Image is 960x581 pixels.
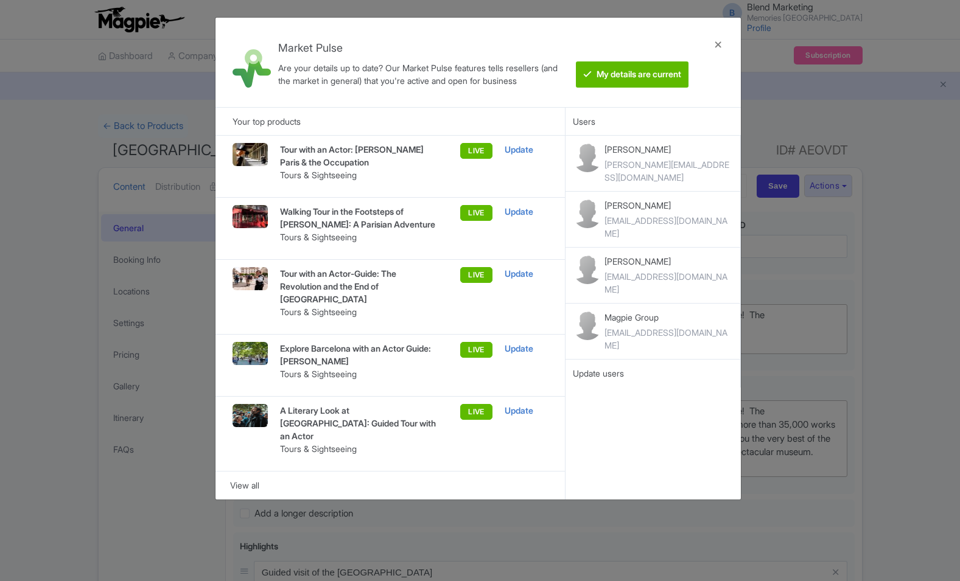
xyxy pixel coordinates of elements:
[233,404,268,427] img: Montmartre4_hrbxr7.png
[573,367,732,380] div: Update users
[505,205,548,218] div: Update
[280,404,436,442] p: A Literary Look at [GEOGRAPHIC_DATA]: Guided Tour with an Actor
[505,267,548,280] div: Update
[566,107,740,135] div: Users
[280,169,436,181] p: Tours & Sightseeing
[280,367,436,380] p: Tours & Sightseeing
[280,143,436,169] p: Tour with an Actor: [PERSON_NAME] Paris & the Occupation
[604,270,732,296] div: [EMAIL_ADDRESS][DOMAIN_NAME]
[604,158,732,184] div: [PERSON_NAME][EMAIL_ADDRESS][DOMAIN_NAME]
[280,442,436,455] p: Tours & Sightseeing
[278,61,560,87] div: Are your details up to date? Our Market Pulse features tells resellers (and the market in general...
[573,143,602,172] img: contact-b11cc6e953956a0c50a2f97983291f06.png
[505,342,548,355] div: Update
[280,342,436,367] p: Explore Barcelona with an Actor Guide: [PERSON_NAME]
[215,107,565,135] div: Your top products
[573,255,602,284] img: contact-b11cc6e953956a0c50a2f97983291f06.png
[233,342,268,365] img: BAR_7_xuufjt.jpg
[233,267,268,290] img: Lyon7_ixuoac.jpg
[573,199,602,228] img: contact-b11cc6e953956a0c50a2f97983291f06.png
[604,199,732,212] p: [PERSON_NAME]
[230,479,550,492] div: View all
[604,326,732,352] div: [EMAIL_ADDRESS][DOMAIN_NAME]
[233,49,271,88] img: market_pulse-1-0a5220b3d29e4a0de46fb7534bebe030.svg
[505,404,548,417] div: Update
[233,205,268,228] img: Emily6_n95lcp.jpg
[604,143,732,156] p: [PERSON_NAME]
[280,267,436,305] p: Tour with an Actor-Guide: The Revolution and the End of [GEOGRAPHIC_DATA]
[280,231,436,243] p: Tours & Sightseeing
[280,205,436,231] p: Walking Tour in the Footsteps of [PERSON_NAME]: A Parisian Adventure
[280,305,436,318] p: Tours & Sightseeing
[604,311,732,324] p: Magpie Group
[604,255,732,268] p: [PERSON_NAME]
[604,214,732,240] div: [EMAIL_ADDRESS][DOMAIN_NAME]
[576,61,688,88] btn: My details are current
[233,143,268,166] img: Josephine3_mamvfa.jpg
[505,143,548,156] div: Update
[573,311,602,340] img: contact-b11cc6e953956a0c50a2f97983291f06.png
[278,42,560,54] h4: Market Pulse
